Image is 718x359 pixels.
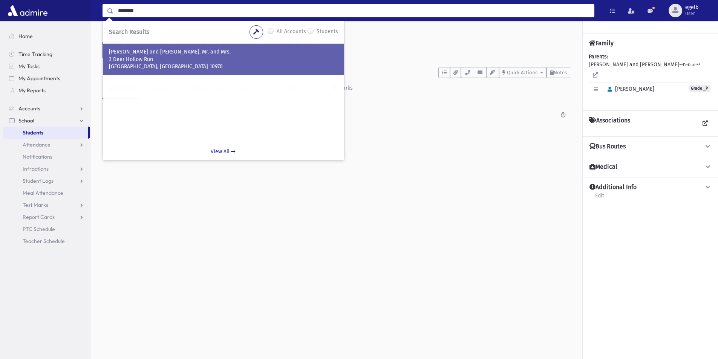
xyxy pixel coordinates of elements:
[3,235,90,247] a: Teacher Schedule
[604,86,654,92] span: [PERSON_NAME]
[23,129,43,136] span: Students
[18,105,40,112] span: Accounts
[18,33,33,40] span: Home
[3,199,90,211] a: Test Marks
[689,85,710,92] span: Grade _P
[589,143,626,151] h4: Bus Routes
[547,67,570,78] button: Notes
[23,153,52,160] span: Notifications
[499,67,547,78] button: Quick Actions
[277,27,306,37] label: All Accounts
[3,139,90,151] a: Attendance
[23,226,55,232] span: PTC Schedule
[589,53,712,104] div: [PERSON_NAME] and [PERSON_NAME]
[3,84,90,96] a: My Reports
[23,238,65,244] span: Teacher Schedule
[3,163,90,175] a: Infractions
[589,143,712,151] button: Bus Routes
[3,175,90,187] a: Student Logs
[337,85,353,91] div: Marks
[18,51,52,58] span: Time Tracking
[23,189,63,196] span: Meal Attendance
[113,4,594,17] input: Search
[128,41,570,54] h1: [PERSON_NAME] ([PERSON_NAME]) (_P)
[23,177,54,184] span: Student Logs
[685,5,698,11] span: egelb
[589,53,608,60] b: Parents:
[3,127,88,139] a: Students
[685,11,698,17] span: User
[103,30,130,41] nav: breadcrumb
[103,143,344,160] a: View All
[109,63,338,70] p: [GEOGRAPHIC_DATA], [GEOGRAPHIC_DATA] 10970
[589,183,712,191] button: Additional Info
[3,48,90,60] a: Time Tracking
[18,117,34,124] span: School
[128,57,570,64] h6: 3 Deer Hollow Run Pomona
[3,72,90,84] a: My Appointments
[3,115,90,127] a: School
[23,202,48,208] span: Test Marks
[109,56,338,63] p: 3 Deer Hollow Run
[317,27,338,37] label: Students
[698,117,712,130] a: View all Associations
[589,117,630,130] h4: Associations
[589,163,712,171] button: Medical
[18,75,60,82] span: My Appointments
[109,48,338,56] p: [PERSON_NAME] and [PERSON_NAME], Mr. and Mrs.
[3,223,90,235] a: PTC Schedule
[23,165,49,172] span: Infractions
[103,78,139,99] a: Activity
[109,28,149,35] span: Search Results
[18,87,46,94] span: My Reports
[554,70,567,75] span: Notes
[3,60,90,72] a: My Tasks
[3,30,90,42] a: Home
[23,214,55,220] span: Report Cards
[3,102,90,115] a: Accounts
[589,183,637,191] h4: Additional Info
[103,41,121,59] div: P
[23,141,51,148] span: Attendance
[3,151,90,163] a: Notifications
[18,63,40,70] span: My Tasks
[103,31,130,37] a: Students
[3,187,90,199] a: Meal Attendance
[595,191,605,205] a: Edit
[3,211,90,223] a: Report Cards
[589,40,614,47] h4: Family
[589,163,617,171] h4: Medical
[507,70,537,75] span: Quick Actions
[6,3,49,18] img: AdmirePro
